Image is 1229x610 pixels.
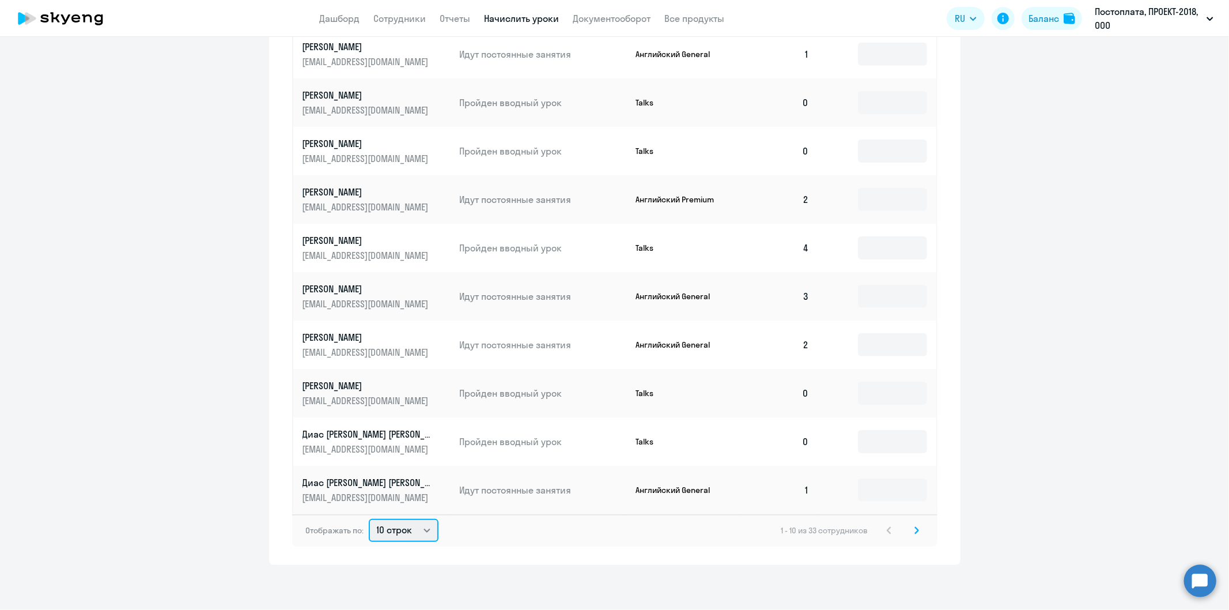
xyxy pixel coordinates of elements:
p: [PERSON_NAME] [302,40,432,53]
td: 1 [738,466,819,514]
div: Баланс [1028,12,1059,25]
img: balance [1064,13,1075,24]
p: [PERSON_NAME] [302,331,432,344]
a: [PERSON_NAME][EMAIL_ADDRESS][DOMAIN_NAME] [302,234,451,262]
p: [PERSON_NAME] [302,137,432,150]
button: RU [947,7,985,30]
p: [PERSON_NAME] [302,283,432,295]
p: [EMAIL_ADDRESS][DOMAIN_NAME] [302,201,432,213]
p: Постоплата, ПРОЕКТ-2018, ООО [1095,5,1202,32]
td: 0 [738,127,819,175]
span: 1 - 10 из 33 сотрудников [781,525,868,536]
a: [PERSON_NAME][EMAIL_ADDRESS][DOMAIN_NAME] [302,89,451,116]
a: Диас [PERSON_NAME] [PERSON_NAME][EMAIL_ADDRESS][DOMAIN_NAME] [302,476,451,504]
button: Постоплата, ПРОЕКТ-2018, ООО [1089,5,1219,32]
p: Английский Premium [636,194,722,205]
a: Сотрудники [374,13,426,24]
p: Идут постоянные занятия [459,338,626,351]
p: [EMAIL_ADDRESS][DOMAIN_NAME] [302,104,432,116]
p: Talks [636,97,722,108]
p: [EMAIL_ADDRESS][DOMAIN_NAME] [302,152,432,165]
a: [PERSON_NAME][EMAIL_ADDRESS][DOMAIN_NAME] [302,186,451,213]
a: [PERSON_NAME][EMAIL_ADDRESS][DOMAIN_NAME] [302,331,451,359]
p: Пройден вводный урок [459,145,626,157]
p: Английский General [636,485,722,495]
p: Talks [636,436,722,447]
a: Начислить уроки [485,13,559,24]
p: [EMAIL_ADDRESS][DOMAIN_NAME] [302,346,432,359]
p: Talks [636,243,722,253]
a: [PERSON_NAME][EMAIL_ADDRESS][DOMAIN_NAME] [302,137,451,165]
p: Английский General [636,49,722,59]
p: Пройден вводный урок [459,387,626,400]
a: Отчеты [440,13,471,24]
td: 0 [738,369,819,417]
a: [PERSON_NAME][EMAIL_ADDRESS][DOMAIN_NAME] [302,40,451,68]
p: [PERSON_NAME] [302,234,432,247]
p: [PERSON_NAME] [302,89,432,101]
p: Диас [PERSON_NAME] [PERSON_NAME] [302,476,432,489]
p: [EMAIL_ADDRESS][DOMAIN_NAME] [302,298,432,310]
td: 0 [738,78,819,127]
p: [EMAIL_ADDRESS][DOMAIN_NAME] [302,249,432,262]
td: 2 [738,321,819,369]
p: Talks [636,388,722,398]
td: 0 [738,417,819,466]
span: Отображать по: [306,525,364,536]
a: Диас [PERSON_NAME] [PERSON_NAME][EMAIL_ADDRESS][DOMAIN_NAME] [302,428,451,455]
p: [EMAIL_ADDRESS][DOMAIN_NAME] [302,55,432,68]
p: [PERSON_NAME] [302,379,432,392]
td: 1 [738,30,819,78]
p: Идут постоянные занятия [459,484,626,496]
span: RU [955,12,965,25]
a: [PERSON_NAME][EMAIL_ADDRESS][DOMAIN_NAME] [302,379,451,407]
a: Документооборот [573,13,651,24]
a: Все продукты [665,13,725,24]
td: 2 [738,175,819,224]
button: Балансbalance [1022,7,1082,30]
p: Пройден вводный урок [459,242,626,254]
p: [EMAIL_ADDRESS][DOMAIN_NAME] [302,491,432,504]
p: [EMAIL_ADDRESS][DOMAIN_NAME] [302,394,432,407]
td: 4 [738,224,819,272]
p: [PERSON_NAME] [302,186,432,198]
p: Идут постоянные занятия [459,48,626,61]
p: [EMAIL_ADDRESS][DOMAIN_NAME] [302,443,432,455]
p: Пройден вводный урок [459,96,626,109]
p: Talks [636,146,722,156]
p: Пройден вводный урок [459,435,626,448]
a: Дашборд [320,13,360,24]
p: Идут постоянные занятия [459,193,626,206]
p: Диас [PERSON_NAME] [PERSON_NAME] [302,428,432,440]
p: Идут постоянные занятия [459,290,626,303]
td: 3 [738,272,819,321]
p: Английский General [636,340,722,350]
a: [PERSON_NAME][EMAIL_ADDRESS][DOMAIN_NAME] [302,283,451,310]
p: Английский General [636,291,722,302]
